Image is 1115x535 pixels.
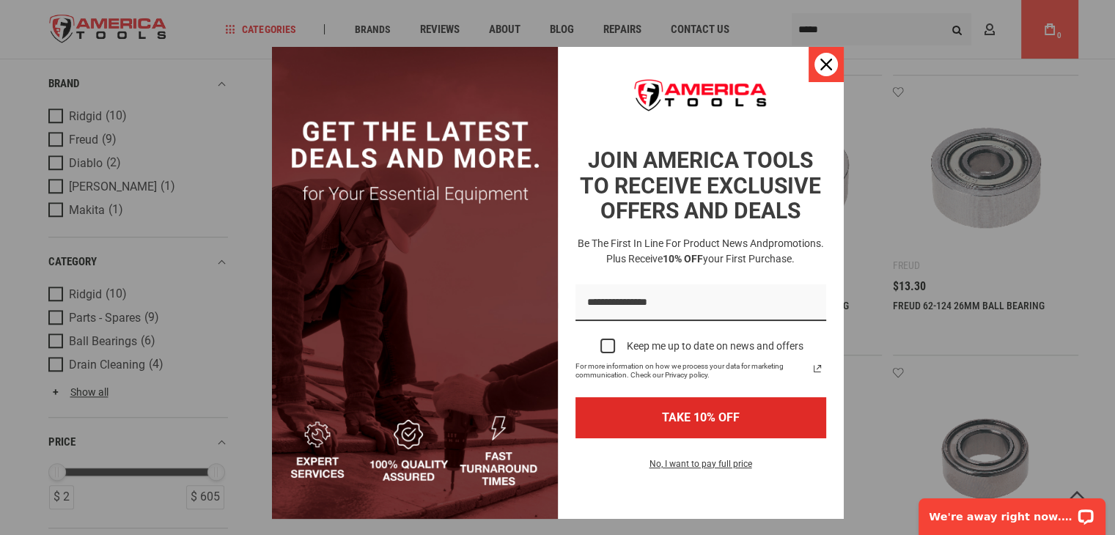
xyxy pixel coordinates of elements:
svg: link icon [809,360,826,377]
div: Keep me up to date on news and offers [627,340,803,353]
button: Close [809,47,844,82]
h3: Be the first in line for product news and [573,236,829,267]
button: No, I want to pay full price [638,456,764,481]
svg: close icon [820,59,832,70]
iframe: LiveChat chat widget [909,489,1115,535]
a: Read our Privacy Policy [809,360,826,377]
span: promotions. Plus receive your first purchase. [606,237,824,265]
strong: JOIN AMERICA TOOLS TO RECEIVE EXCLUSIVE OFFERS AND DEALS [580,147,821,224]
strong: 10% OFF [663,253,703,265]
button: TAKE 10% OFF [575,397,826,438]
input: Email field [575,284,826,322]
span: For more information on how we process your data for marketing communication. Check our Privacy p... [575,362,809,380]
